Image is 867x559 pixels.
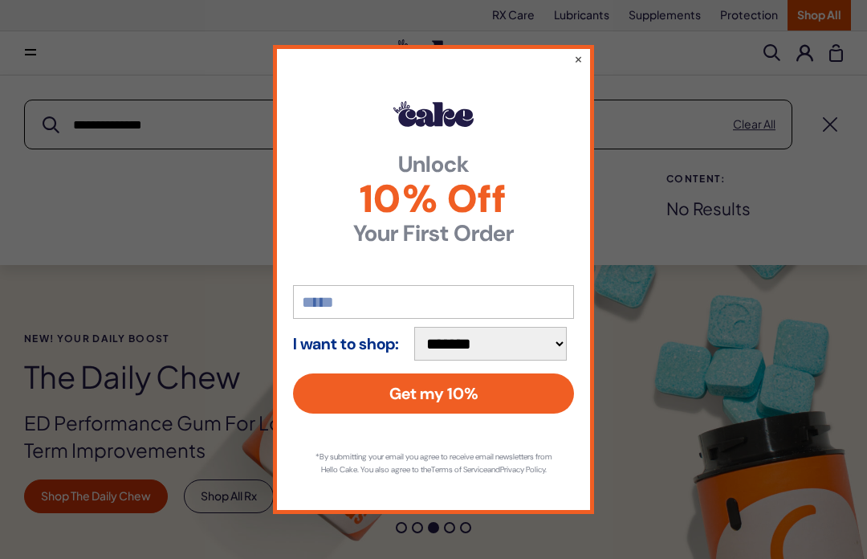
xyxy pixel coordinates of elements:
[574,51,583,67] button: ×
[293,373,574,414] button: Get my 10%
[293,335,399,353] strong: I want to shop:
[293,180,574,218] span: 10% Off
[393,101,474,127] img: Hello Cake
[309,451,558,476] p: *By submitting your email you agree to receive email newsletters from Hello Cake. You also agree ...
[431,464,487,475] a: Terms of Service
[293,222,574,245] strong: Your First Order
[293,153,574,176] strong: Unlock
[500,464,545,475] a: Privacy Policy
